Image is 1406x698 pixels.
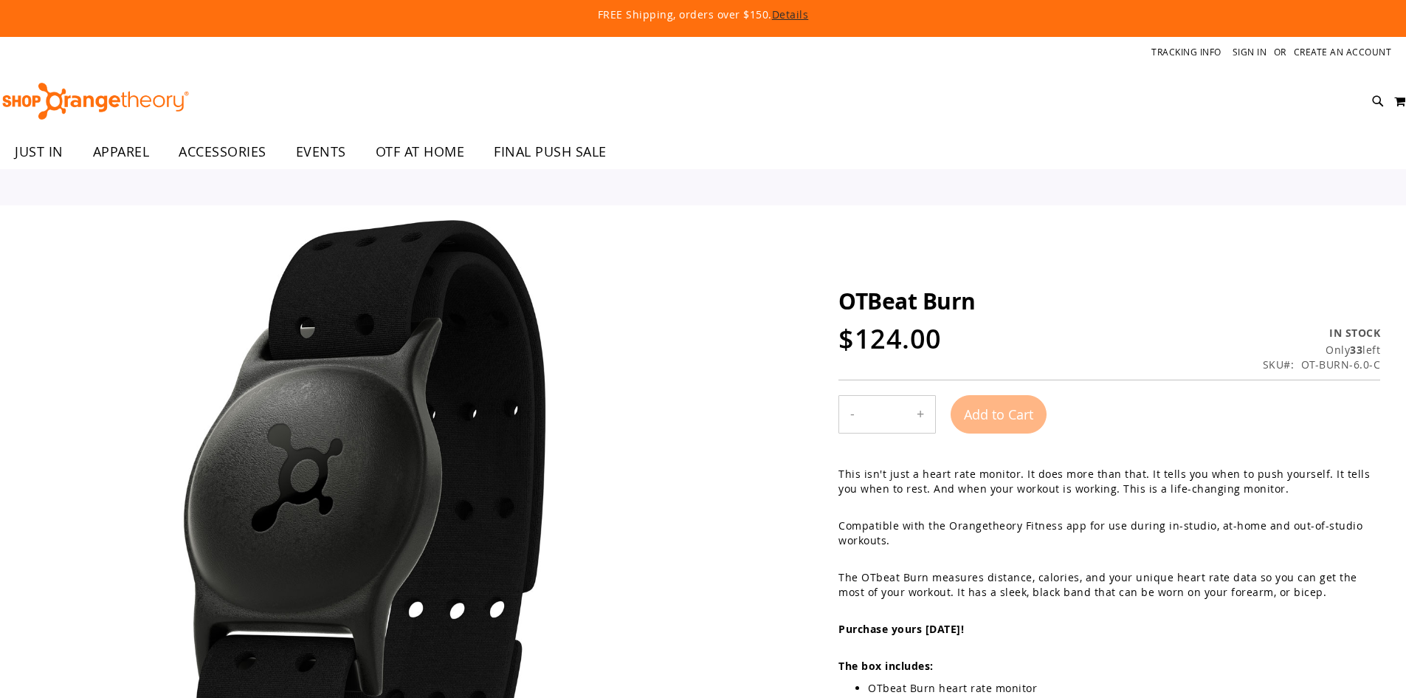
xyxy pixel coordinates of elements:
[1233,46,1267,58] a: Sign In
[1294,46,1392,58] a: Create an Account
[1263,357,1295,372] strong: SKU
[1329,326,1380,340] span: In stock
[179,135,266,168] span: ACCESSORIES
[1301,357,1381,372] div: OT-BURN-6.0-C
[1151,46,1221,58] a: Tracking Info
[838,570,1380,600] p: The OTbeat Burn measures distance, calories, and your unique heart rate data so you can get the m...
[838,321,942,357] span: $124.00
[494,135,607,168] span: FINAL PUSH SALE
[838,622,964,636] b: Purchase yours [DATE]!
[838,519,1380,548] p: Compatible with the Orangetheory Fitness app for use during in-studio, at-home and out-of-studio ...
[164,135,281,169] a: ACCESSORIES
[772,7,809,21] a: Details
[1350,343,1362,357] strong: 33
[78,135,165,169] a: APPAREL
[839,396,866,433] button: Decrease product quantity
[1263,326,1381,341] div: Availability
[906,396,935,433] button: Increase product quantity
[868,681,1380,696] li: OTbeat Burn heart rate monitor
[866,397,906,432] input: Product quantity
[838,467,1380,496] p: This isn't just a heart rate monitor. It does more than that. It tells you when to push yourself....
[296,135,346,168] span: EVENTS
[281,135,361,169] a: EVENTS
[361,135,480,168] a: OTF AT HOME
[93,135,150,168] span: APPAREL
[838,286,976,316] span: OTBeat Burn
[15,135,63,168] span: JUST IN
[1263,343,1381,357] div: Only 33 left
[261,7,1146,22] p: FREE Shipping, orders over $150.
[376,135,465,168] span: OTF AT HOME
[479,135,621,169] a: FINAL PUSH SALE
[838,659,934,673] b: The box includes:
